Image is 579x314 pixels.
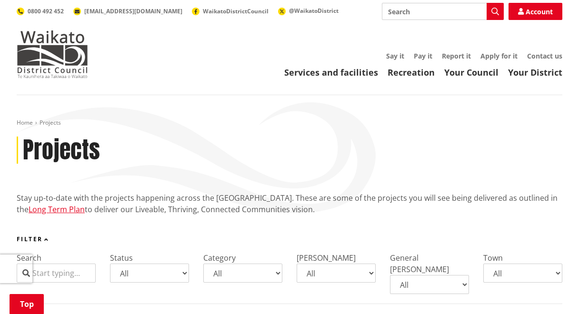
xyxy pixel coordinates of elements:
[17,119,562,127] nav: breadcrumb
[386,51,404,60] a: Say it
[527,51,562,60] a: Contact us
[203,253,236,263] label: Category
[444,67,499,78] a: Your Council
[17,30,88,78] img: Waikato District Council - Te Kaunihera aa Takiwaa o Waikato
[110,253,133,263] label: Status
[17,7,64,15] a: 0800 492 452
[203,7,269,15] span: WaikatoDistrictCouncil
[483,253,503,263] label: Town
[442,51,471,60] a: Report it
[297,253,356,263] label: [PERSON_NAME]
[289,7,339,15] span: @WaikatoDistrict
[509,3,562,20] a: Account
[388,67,435,78] a: Recreation
[535,274,569,308] iframe: Messenger Launcher
[28,7,64,15] span: 0800 492 452
[278,7,339,15] a: @WaikatoDistrict
[17,118,33,127] a: Home
[382,3,504,20] input: Search input
[414,51,432,60] a: Pay it
[17,253,41,263] label: Search
[73,7,182,15] a: [EMAIL_ADDRESS][DOMAIN_NAME]
[17,264,96,283] input: Start typing...
[17,236,50,243] button: Filter
[29,204,85,215] a: Long Term Plan
[40,118,61,127] span: Projects
[390,253,449,275] label: General [PERSON_NAME]
[10,294,44,314] a: Top
[23,137,100,164] h1: Projects
[84,7,182,15] span: [EMAIL_ADDRESS][DOMAIN_NAME]
[480,51,518,60] a: Apply for it
[284,67,378,78] a: Services and facilities
[508,67,562,78] a: Your District
[192,7,269,15] a: WaikatoDistrictCouncil
[17,192,562,215] p: Stay up-to-date with the projects happening across the [GEOGRAPHIC_DATA]. These are some of the p...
